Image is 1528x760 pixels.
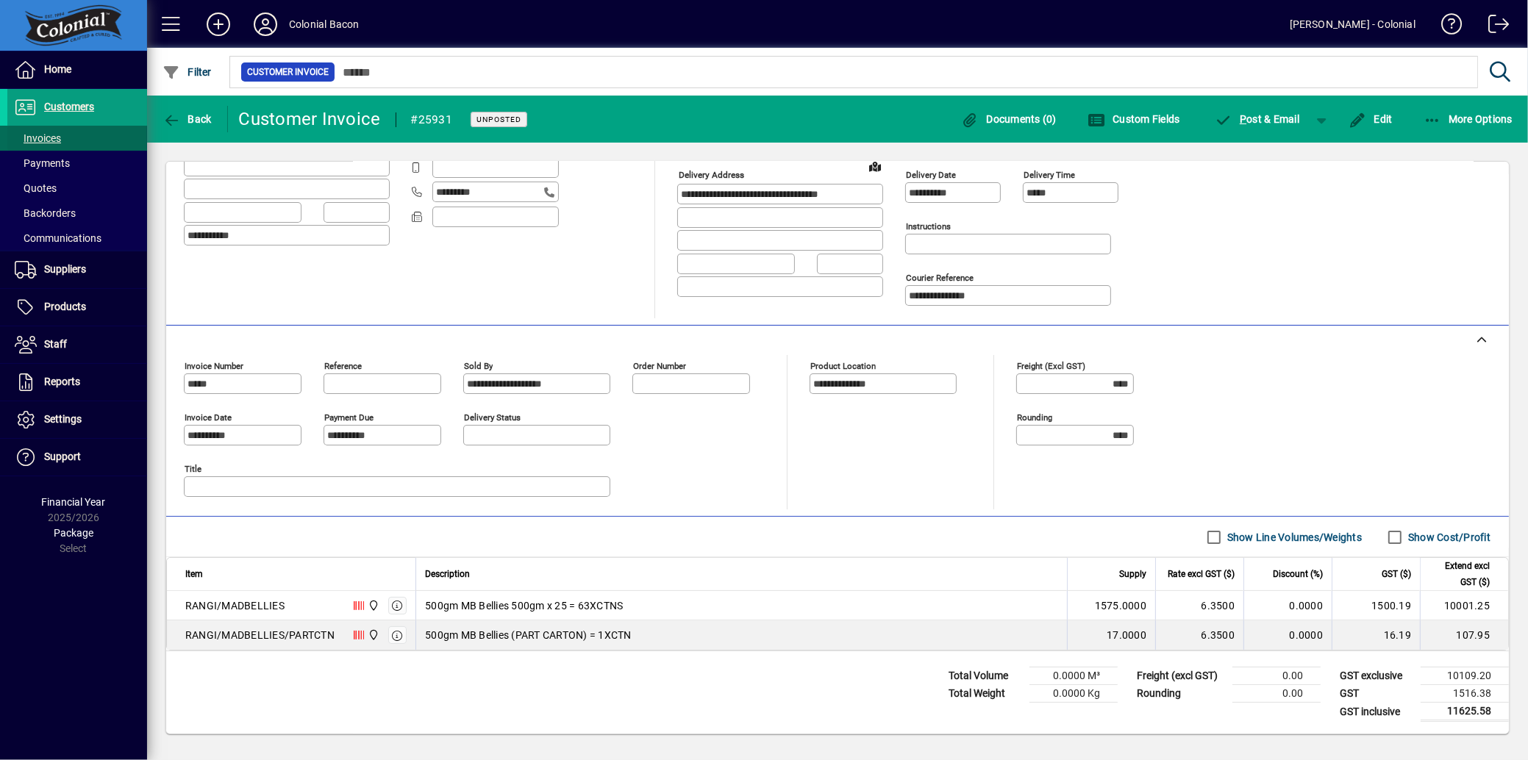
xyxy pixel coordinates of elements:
[7,364,147,401] a: Reports
[324,412,374,423] mat-label: Payment due
[1405,530,1490,545] label: Show Cost/Profit
[195,11,242,37] button: Add
[163,113,212,125] span: Back
[44,376,80,387] span: Reports
[185,566,203,582] span: Item
[159,59,215,85] button: Filter
[1420,620,1508,650] td: 107.95
[242,11,289,37] button: Profile
[163,66,212,78] span: Filter
[1029,667,1118,685] td: 0.0000 M³
[364,627,381,643] span: Colonial Bacon
[1088,113,1180,125] span: Custom Fields
[1095,598,1146,613] span: 1575.0000
[324,361,362,371] mat-label: Reference
[425,566,470,582] span: Description
[7,151,147,176] a: Payments
[906,221,951,232] mat-label: Instructions
[1332,685,1421,703] td: GST
[7,126,147,151] a: Invoices
[1430,3,1463,51] a: Knowledge Base
[247,65,329,79] span: Customer Invoice
[1215,113,1300,125] span: ost & Email
[1029,685,1118,703] td: 0.0000 Kg
[185,628,335,642] div: RANGI/MADBELLIES/PARTCTN
[906,170,956,180] mat-label: Delivery date
[1017,361,1085,371] mat-label: Freight (excl GST)
[7,326,147,363] a: Staff
[44,451,81,462] span: Support
[1017,412,1052,423] mat-label: Rounding
[1477,3,1510,51] a: Logout
[1421,685,1509,703] td: 1516.38
[1240,113,1246,125] span: P
[1129,667,1232,685] td: Freight (excl GST)
[1129,685,1232,703] td: Rounding
[7,289,147,326] a: Products
[425,598,623,613] span: 500gm MB Bellies 500gm x 25 = 63XCTNS
[1168,566,1235,582] span: Rate excl GST ($)
[1420,591,1508,620] td: 10001.25
[633,361,686,371] mat-label: Order number
[44,413,82,425] span: Settings
[1429,558,1490,590] span: Extend excl GST ($)
[7,226,147,251] a: Communications
[7,439,147,476] a: Support
[7,201,147,226] a: Backorders
[15,132,61,144] span: Invoices
[1243,620,1332,650] td: 0.0000
[1332,667,1421,685] td: GST exclusive
[185,361,243,371] mat-label: Invoice number
[941,667,1029,685] td: Total Volume
[1024,170,1075,180] mat-label: Delivery time
[15,232,101,244] span: Communications
[364,598,381,614] span: Colonial Bacon
[1224,530,1362,545] label: Show Line Volumes/Weights
[476,115,521,124] span: Unposted
[44,63,71,75] span: Home
[1349,113,1393,125] span: Edit
[1107,628,1146,642] span: 17.0000
[289,12,359,36] div: Colonial Bacon
[1243,591,1332,620] td: 0.0000
[1207,106,1307,132] button: Post & Email
[159,106,215,132] button: Back
[464,412,521,423] mat-label: Delivery status
[15,157,70,169] span: Payments
[1232,685,1321,703] td: 0.00
[863,154,887,178] a: View on map
[941,685,1029,703] td: Total Weight
[1165,598,1235,613] div: 6.3500
[1421,703,1509,721] td: 11625.58
[7,176,147,201] a: Quotes
[44,101,94,112] span: Customers
[1332,703,1421,721] td: GST inclusive
[7,251,147,288] a: Suppliers
[185,412,232,423] mat-label: Invoice date
[1332,591,1420,620] td: 1500.19
[15,207,76,219] span: Backorders
[42,496,106,508] span: Financial Year
[44,263,86,275] span: Suppliers
[906,273,974,283] mat-label: Courier Reference
[54,527,93,539] span: Package
[1424,113,1513,125] span: More Options
[1273,566,1323,582] span: Discount (%)
[44,338,67,350] span: Staff
[185,598,285,613] div: RANGI/MADBELLIES
[7,401,147,438] a: Settings
[1382,566,1411,582] span: GST ($)
[961,113,1057,125] span: Documents (0)
[957,106,1060,132] button: Documents (0)
[1420,106,1517,132] button: More Options
[15,182,57,194] span: Quotes
[239,107,381,131] div: Customer Invoice
[1165,628,1235,642] div: 6.3500
[1084,106,1184,132] button: Custom Fields
[425,628,632,642] span: 500gm MB Bellies (PART CARTON) = 1XCTN
[1290,12,1415,36] div: [PERSON_NAME] - Colonial
[411,108,453,132] div: #25931
[1119,566,1146,582] span: Supply
[185,464,201,474] mat-label: Title
[147,106,228,132] app-page-header-button: Back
